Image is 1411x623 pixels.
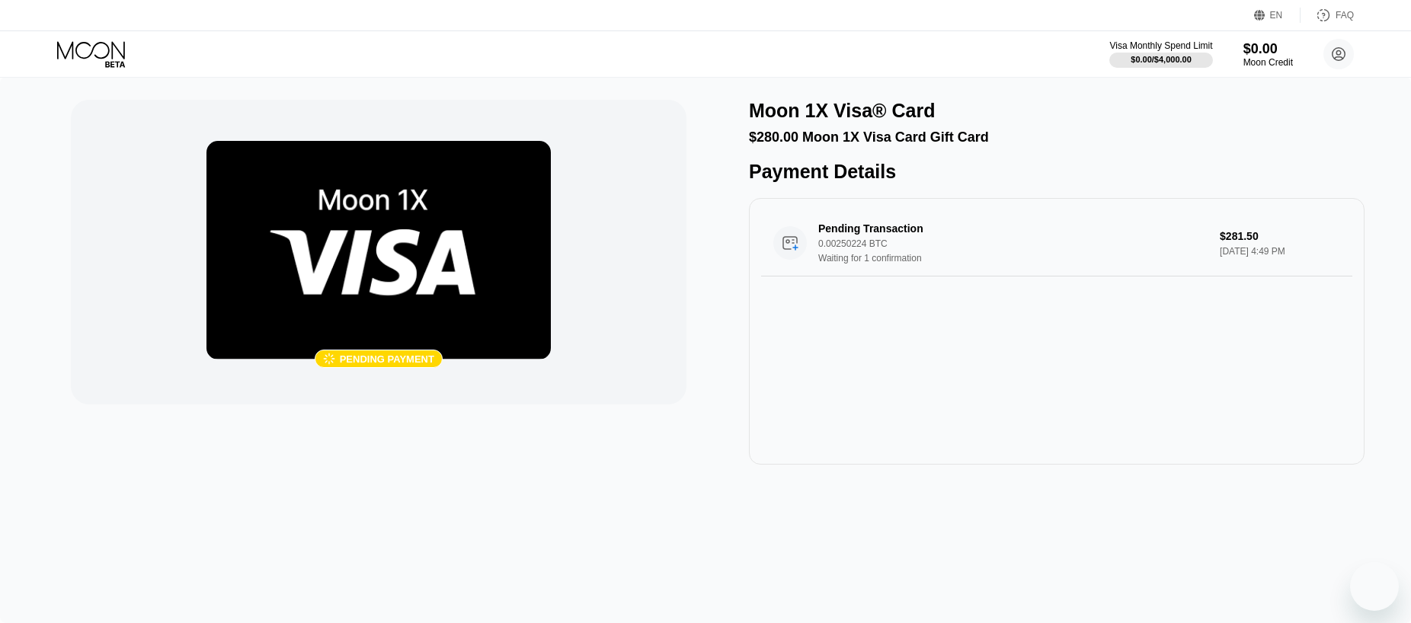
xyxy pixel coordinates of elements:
[1243,41,1293,57] div: $0.00
[1270,10,1283,21] div: EN
[1243,41,1293,68] div: $0.00Moon Credit
[749,161,1365,183] div: Payment Details
[1336,10,1354,21] div: FAQ
[1109,40,1212,68] div: Visa Monthly Spend Limit$0.00/$4,000.00
[1131,55,1192,64] div: $0.00 / $4,000.00
[761,210,1352,276] div: Pending Transaction0.00250224 BTCWaiting for 1 confirmation$281.50[DATE] 4:49 PM
[1243,57,1293,68] div: Moon Credit
[340,353,434,365] div: Pending payment
[749,100,935,122] div: Moon 1X Visa® Card
[1220,246,1340,257] div: [DATE] 4:49 PM
[1350,562,1399,611] iframe: Button to launch messaging window
[1254,8,1301,23] div: EN
[1301,8,1354,23] div: FAQ
[749,129,1365,145] div: $280.00 Moon 1X Visa Card Gift Card
[818,222,1182,235] div: Pending Transaction
[1220,230,1340,242] div: $281.50
[1109,40,1212,51] div: Visa Monthly Spend Limit
[818,253,1209,264] div: Waiting for 1 confirmation
[323,353,335,366] div: 
[818,238,1209,249] div: 0.00250224 BTC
